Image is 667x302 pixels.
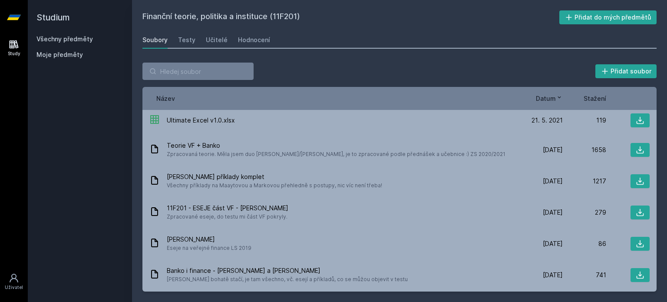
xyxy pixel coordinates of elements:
span: [PERSON_NAME] [167,235,251,244]
button: Přidat soubor [595,64,657,78]
a: Testy [178,31,195,49]
span: [DATE] [543,239,563,248]
span: [PERSON_NAME] příklady komplet [167,173,382,181]
a: Všechny předměty [36,35,93,43]
span: [DATE] [543,177,563,186]
button: Stažení [584,94,606,103]
span: Zpracovaná teorie. Měla jsem duo [PERSON_NAME]/[PERSON_NAME], je to zpracované podle přednášek a ... [167,150,505,159]
span: Eseje na veřejné finance LS 2019 [167,244,251,252]
div: 1217 [563,177,606,186]
div: Uživatel [5,284,23,291]
span: Ultimate Excel v1.0.xlsx [167,116,235,125]
div: Soubory [142,36,168,44]
div: XLSX [149,114,160,127]
button: Přidat do mých předmětů [559,10,657,24]
div: 119 [563,116,606,125]
button: Název [156,94,175,103]
span: [DATE] [543,146,563,154]
span: Banko i finance - [PERSON_NAME] a [PERSON_NAME] [167,266,408,275]
div: 86 [563,239,606,248]
span: 21. 5. 2021 [532,116,563,125]
a: Uživatel [2,269,26,295]
a: Učitelé [206,31,228,49]
span: Moje předměty [36,50,83,59]
div: 279 [563,208,606,217]
span: [PERSON_NAME] bohatě stačí, je tam všechno, vč. esejí a příkladů, co se můžou objevit v testu [167,275,408,284]
span: Zpracované eseje, do testu mi část VF pokryly. [167,212,288,221]
div: 741 [563,271,606,279]
a: Hodnocení [238,31,270,49]
span: 11F201 - ESEJE část VF - [PERSON_NAME] [167,204,288,212]
div: Study [8,50,20,57]
input: Hledej soubor [142,63,254,80]
span: Teorie VF + Banko [167,141,505,150]
span: [DATE] [543,208,563,217]
a: Study [2,35,26,61]
span: Všechny příklady na Maaytovou a Markovou přehledně s postupy, nic víc není třeba! [167,181,382,190]
div: Hodnocení [238,36,270,44]
div: Testy [178,36,195,44]
div: 1658 [563,146,606,154]
div: Učitelé [206,36,228,44]
h2: Finanční teorie, politika a instituce (11F201) [142,10,559,24]
a: Soubory [142,31,168,49]
span: [DATE] [543,271,563,279]
span: Datum [536,94,556,103]
button: Datum [536,94,563,103]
